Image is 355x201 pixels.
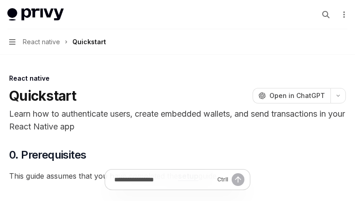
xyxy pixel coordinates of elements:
div: Quickstart [72,36,106,47]
button: Open in ChatGPT [253,88,330,103]
span: Open in ChatGPT [269,91,325,100]
span: 0. Prerequisites [9,148,86,162]
input: Ask a question... [114,170,213,190]
button: Send message [232,173,244,186]
div: React native [9,74,346,83]
button: More actions [339,8,348,21]
h1: Quickstart [9,88,76,104]
p: Learn how to authenticate users, create embedded wallets, and send transactions in your React Nat... [9,108,346,133]
span: React native [23,36,60,47]
button: Open search [319,7,333,22]
img: light logo [7,8,64,21]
